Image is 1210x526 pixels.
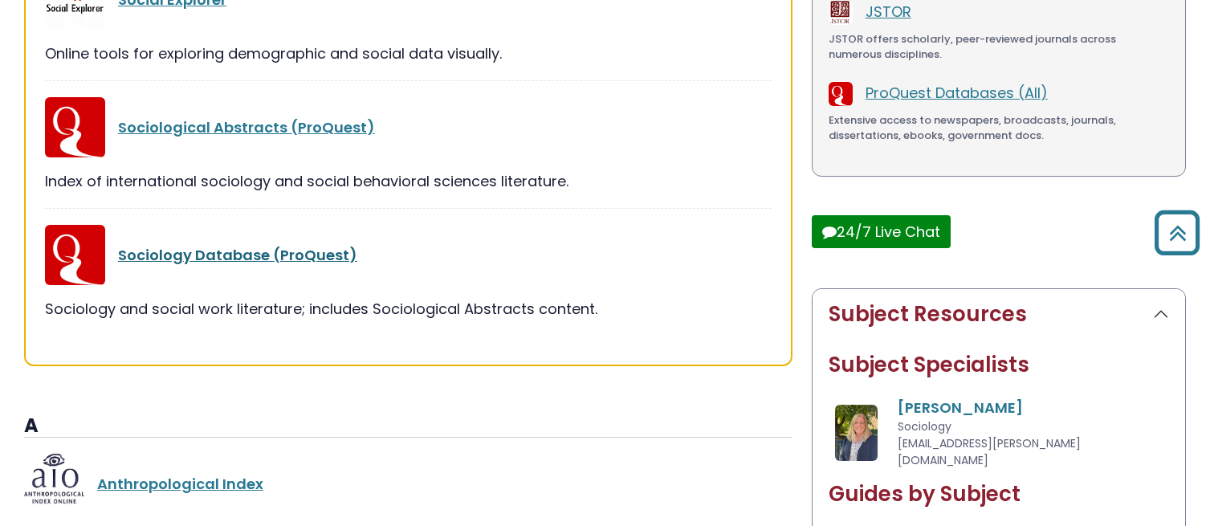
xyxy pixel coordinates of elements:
div: Online tools for exploring demographic and social data visually. [45,43,772,64]
a: Sociological Abstracts (ProQuest) [118,117,375,137]
span: Sociology [898,418,951,434]
button: Subject Resources [813,289,1185,340]
a: JSTOR [866,2,911,22]
a: ProQuest Databases (All) [866,83,1048,103]
a: Sociology Database (ProQuest) [118,245,357,265]
div: Index of international sociology and social behavioral sciences literature. [45,170,772,192]
h2: Subject Specialists [829,353,1169,377]
a: Back to Top [1148,218,1206,247]
h2: Guides by Subject [829,482,1169,507]
a: Anthropological Index [97,474,263,494]
h3: A [24,414,792,438]
img: Gina Kendig Bolger [835,405,878,461]
a: [PERSON_NAME] [898,398,1023,418]
div: Extensive access to newspapers, broadcasts, journals, dissertations, ebooks, government docs. [829,112,1169,144]
div: JSTOR offers scholarly, peer-reviewed journals across numerous disciplines. [829,31,1169,63]
div: Sociology and social work literature; includes Sociological Abstracts content. [45,298,772,320]
span: [EMAIL_ADDRESS][PERSON_NAME][DOMAIN_NAME] [898,435,1081,468]
button: 24/7 Live Chat [812,215,951,248]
